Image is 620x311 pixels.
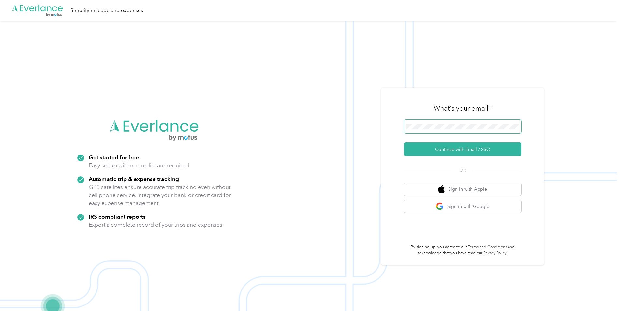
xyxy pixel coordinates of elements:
[404,183,521,196] button: apple logoSign in with Apple
[89,175,179,182] strong: Automatic trip & expense tracking
[438,185,445,193] img: apple logo
[404,244,521,256] p: By signing up, you agree to our and acknowledge that you have read our .
[451,167,474,174] span: OR
[70,7,143,15] div: Simplify mileage and expenses
[89,213,146,220] strong: IRS compliant reports
[404,200,521,213] button: google logoSign in with Google
[468,245,507,250] a: Terms and Conditions
[404,142,521,156] button: Continue with Email / SSO
[434,104,492,113] h3: What's your email?
[483,251,507,256] a: Privacy Policy
[89,183,231,207] p: GPS satellites ensure accurate trip tracking even without cell phone service. Integrate your bank...
[89,154,139,161] strong: Get started for free
[89,221,224,229] p: Export a complete record of your trips and expenses.
[89,161,189,170] p: Easy set up with no credit card required
[436,202,444,211] img: google logo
